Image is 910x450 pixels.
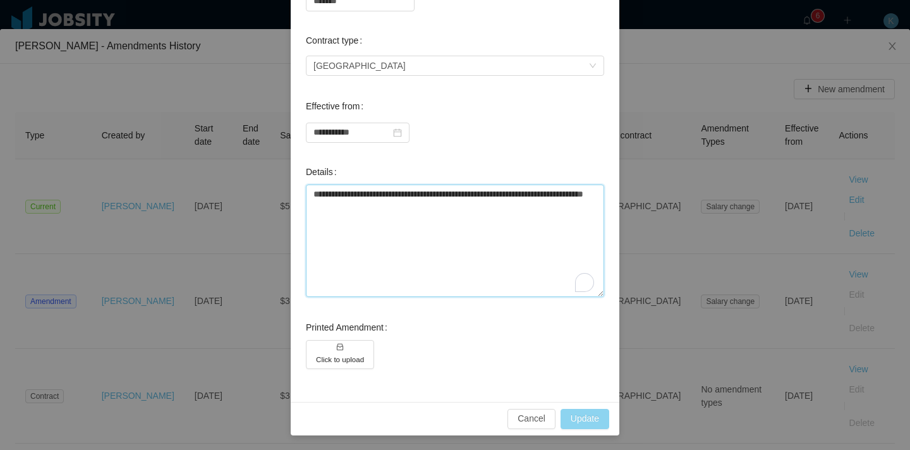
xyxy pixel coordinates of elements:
label: Contract type [306,35,367,46]
div: USA [313,56,406,75]
button: Cancel [507,409,555,429]
button: Update [561,409,609,429]
label: Effective from [306,101,368,111]
span: icon: inboxClick to upload [306,354,377,364]
i: icon: calendar [393,128,402,137]
label: Printed Amendment [306,322,392,332]
button: icon: inboxClick to upload [306,340,374,369]
h5: Click to upload [316,354,364,365]
label: Details [306,167,342,177]
textarea: To enrich screen reader interactions, please activate Accessibility in Grammarly extension settings [306,185,604,297]
i: icon: down [589,62,597,71]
